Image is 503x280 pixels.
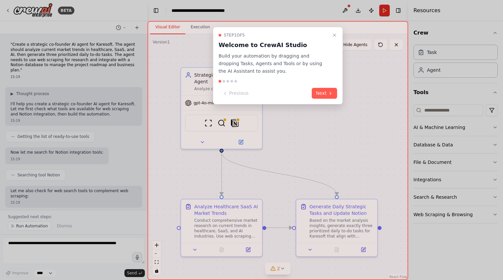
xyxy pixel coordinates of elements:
[151,6,161,15] button: Hide left sidebar
[219,52,329,75] p: Build your automation by dragging and dropping Tasks, Agents and Tools or by using the AI Assista...
[331,31,338,39] button: Close walkthrough
[224,33,245,38] span: Step 1 of 5
[219,88,252,99] button: Previous
[312,88,337,99] button: Next
[219,40,329,50] h3: Welcome to CrewAI Studio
